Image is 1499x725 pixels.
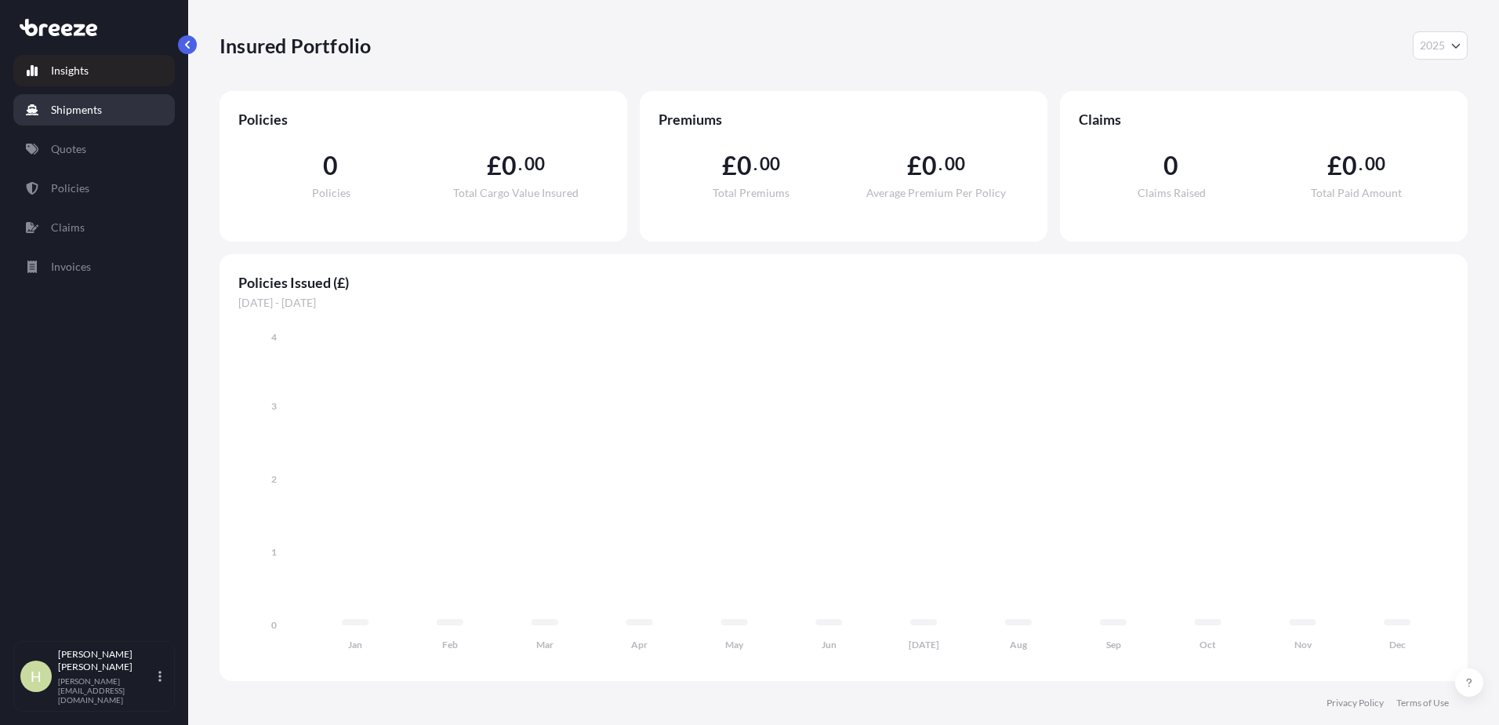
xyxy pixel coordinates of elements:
[1106,639,1121,650] tspan: Sep
[51,220,85,235] p: Claims
[1420,38,1445,53] span: 2025
[631,639,648,650] tspan: Apr
[822,639,837,650] tspan: Jun
[1294,639,1312,650] tspan: Nov
[922,153,937,178] span: 0
[271,473,277,485] tspan: 2
[13,55,175,86] a: Insights
[487,153,502,178] span: £
[1413,31,1468,60] button: Year Selector
[51,102,102,118] p: Shipments
[1359,158,1363,170] span: .
[1200,639,1216,650] tspan: Oct
[271,619,277,631] tspan: 0
[271,331,277,343] tspan: 4
[945,158,965,170] span: 00
[220,33,371,58] p: Insured Portfolio
[13,133,175,165] a: Quotes
[866,188,1006,199] span: Average Premium Per Policy
[524,158,545,170] span: 00
[713,188,789,199] span: Total Premiums
[312,188,350,199] span: Policies
[13,173,175,204] a: Policies
[51,259,91,275] p: Invoices
[1010,639,1028,650] tspan: Aug
[51,141,86,157] p: Quotes
[1396,697,1449,709] a: Terms of Use
[271,400,277,412] tspan: 3
[536,639,554,650] tspan: Mar
[907,153,922,178] span: £
[1163,153,1178,178] span: 0
[938,158,942,170] span: .
[442,639,458,650] tspan: Feb
[1327,153,1342,178] span: £
[51,180,89,196] p: Policies
[13,251,175,282] a: Invoices
[58,676,155,705] p: [PERSON_NAME][EMAIL_ADDRESS][DOMAIN_NAME]
[1138,188,1206,199] span: Claims Raised
[737,153,752,178] span: 0
[659,110,1029,129] span: Premiums
[1311,188,1402,199] span: Total Paid Amount
[1365,158,1385,170] span: 00
[1327,697,1384,709] a: Privacy Policy
[31,669,42,684] span: H
[518,158,522,170] span: .
[760,158,780,170] span: 00
[323,153,338,178] span: 0
[348,639,362,650] tspan: Jan
[51,63,89,78] p: Insights
[58,648,155,673] p: [PERSON_NAME] [PERSON_NAME]
[238,110,608,129] span: Policies
[1342,153,1357,178] span: 0
[1389,639,1406,650] tspan: Dec
[453,188,579,199] span: Total Cargo Value Insured
[1079,110,1449,129] span: Claims
[909,639,939,650] tspan: [DATE]
[238,295,1449,311] span: [DATE] - [DATE]
[13,94,175,126] a: Shipments
[722,153,737,178] span: £
[502,153,517,178] span: 0
[13,212,175,243] a: Claims
[753,158,757,170] span: .
[725,639,744,650] tspan: May
[238,273,1449,292] span: Policies Issued (£)
[271,546,277,558] tspan: 1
